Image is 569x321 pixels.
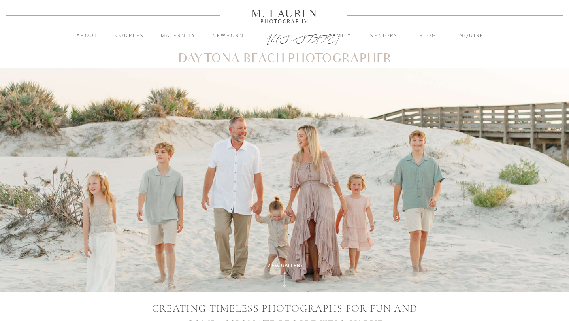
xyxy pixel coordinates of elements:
[267,32,303,42] a: [US_STATE]
[258,262,312,269] a: View Gallery
[157,32,200,40] a: Maternity
[177,53,392,64] h1: Daytona Beach Photographer
[319,32,362,40] a: Family
[248,19,321,23] a: Photography
[207,32,249,40] a: Newborn
[228,9,341,18] a: M. Lauren
[407,32,449,40] a: blog
[363,32,405,40] a: Seniors
[108,32,151,40] a: Couples
[449,32,492,40] a: inquire
[72,32,102,40] a: About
